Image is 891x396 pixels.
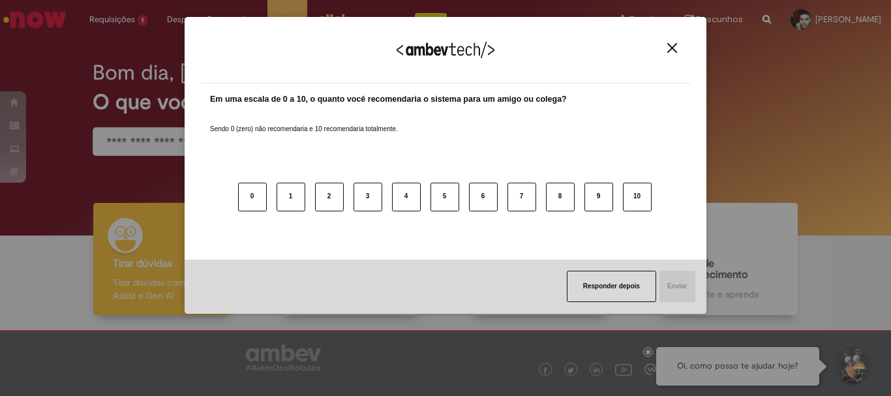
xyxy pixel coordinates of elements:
[663,42,681,53] button: Close
[430,183,459,211] button: 5
[392,183,421,211] button: 4
[469,183,498,211] button: 6
[277,183,305,211] button: 1
[623,183,652,211] button: 10
[507,183,536,211] button: 7
[354,183,382,211] button: 3
[546,183,575,211] button: 8
[584,183,613,211] button: 9
[315,183,344,211] button: 2
[667,43,677,53] img: Close
[238,183,267,211] button: 0
[210,109,398,134] label: Sendo 0 (zero) não recomendaria e 10 recomendaria totalmente.
[567,271,656,302] button: Responder depois
[397,42,494,58] img: Logo Ambevtech
[210,93,567,106] label: Em uma escala de 0 a 10, o quanto você recomendaria o sistema para um amigo ou colega?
